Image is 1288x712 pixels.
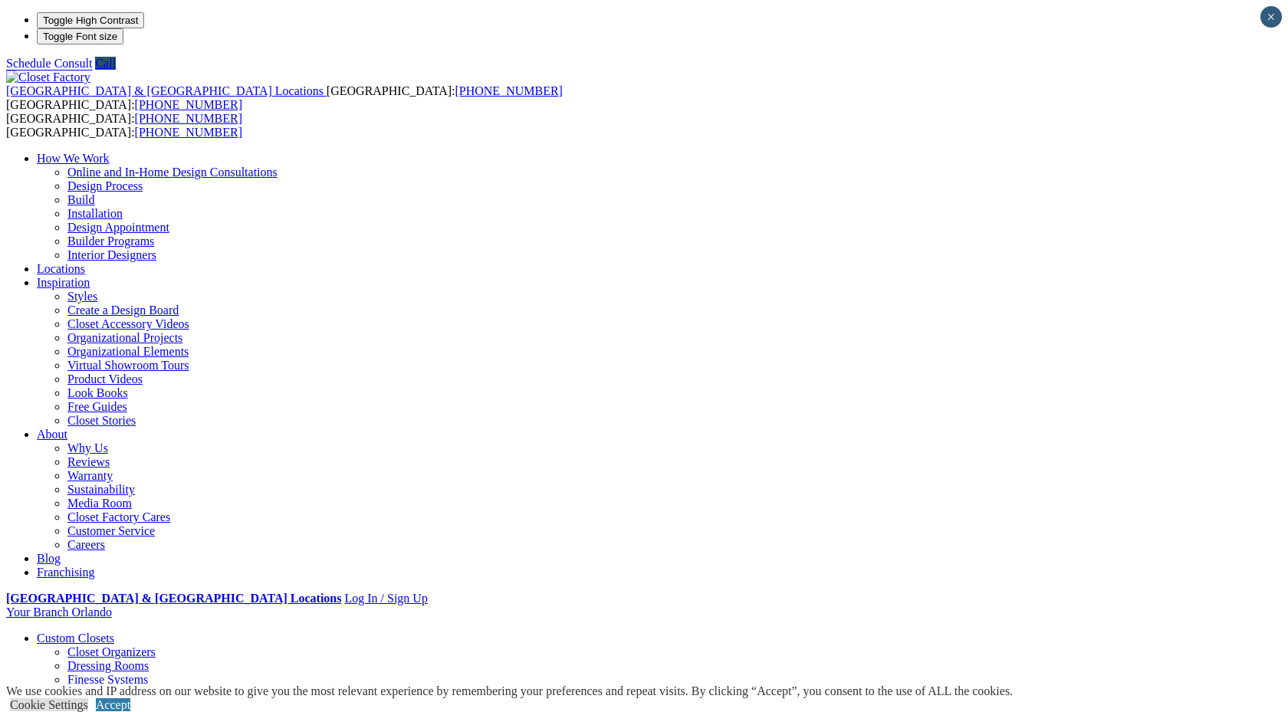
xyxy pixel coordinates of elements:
[96,698,130,711] a: Accept
[135,112,242,125] a: [PHONE_NUMBER]
[67,193,95,206] a: Build
[37,566,95,579] a: Franchising
[67,304,179,317] a: Create a Design Board
[6,71,90,84] img: Closet Factory
[67,400,127,413] a: Free Guides
[344,592,427,605] a: Log In / Sign Up
[43,31,117,42] span: Toggle Font size
[6,84,324,97] span: [GEOGRAPHIC_DATA] & [GEOGRAPHIC_DATA] Locations
[6,592,341,605] a: [GEOGRAPHIC_DATA] & [GEOGRAPHIC_DATA] Locations
[67,510,170,523] a: Closet Factory Cares
[67,414,136,427] a: Closet Stories
[37,276,90,289] a: Inspiration
[67,538,105,551] a: Careers
[37,632,114,645] a: Custom Closets
[67,235,154,248] a: Builder Programs
[67,207,123,220] a: Installation
[455,84,562,97] a: [PHONE_NUMBER]
[67,659,149,672] a: Dressing Rooms
[67,359,189,372] a: Virtual Showroom Tours
[67,166,278,179] a: Online and In-Home Design Consultations
[37,12,144,28] button: Toggle High Contrast
[67,221,169,234] a: Design Appointment
[43,15,138,26] span: Toggle High Contrast
[67,497,132,510] a: Media Room
[67,386,128,399] a: Look Books
[6,112,242,139] span: [GEOGRAPHIC_DATA]: [GEOGRAPHIC_DATA]:
[67,645,156,658] a: Closet Organizers
[67,331,182,344] a: Organizational Projects
[6,84,327,97] a: [GEOGRAPHIC_DATA] & [GEOGRAPHIC_DATA] Locations
[67,179,143,192] a: Design Process
[37,428,67,441] a: About
[67,372,143,386] a: Product Videos
[6,84,563,111] span: [GEOGRAPHIC_DATA]: [GEOGRAPHIC_DATA]:
[67,345,189,358] a: Organizational Elements
[67,317,189,330] a: Closet Accessory Videos
[67,469,113,482] a: Warranty
[6,605,112,618] a: Your Branch Orlando
[67,483,135,496] a: Sustainability
[1260,6,1282,28] button: Close
[67,248,156,261] a: Interior Designers
[135,98,242,111] a: [PHONE_NUMBER]
[6,57,92,70] a: Schedule Consult
[67,524,155,537] a: Customer Service
[37,28,123,44] button: Toggle Font size
[37,262,85,275] a: Locations
[135,126,242,139] a: [PHONE_NUMBER]
[37,552,61,565] a: Blog
[95,57,116,70] a: Call
[6,605,68,618] span: Your Branch
[67,290,97,303] a: Styles
[67,455,110,468] a: Reviews
[71,605,111,618] span: Orlando
[37,152,110,165] a: How We Work
[67,673,148,686] a: Finesse Systems
[67,441,108,454] a: Why Us
[10,698,88,711] a: Cookie Settings
[6,684,1013,698] div: We use cookies and IP address on our website to give you the most relevant experience by remember...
